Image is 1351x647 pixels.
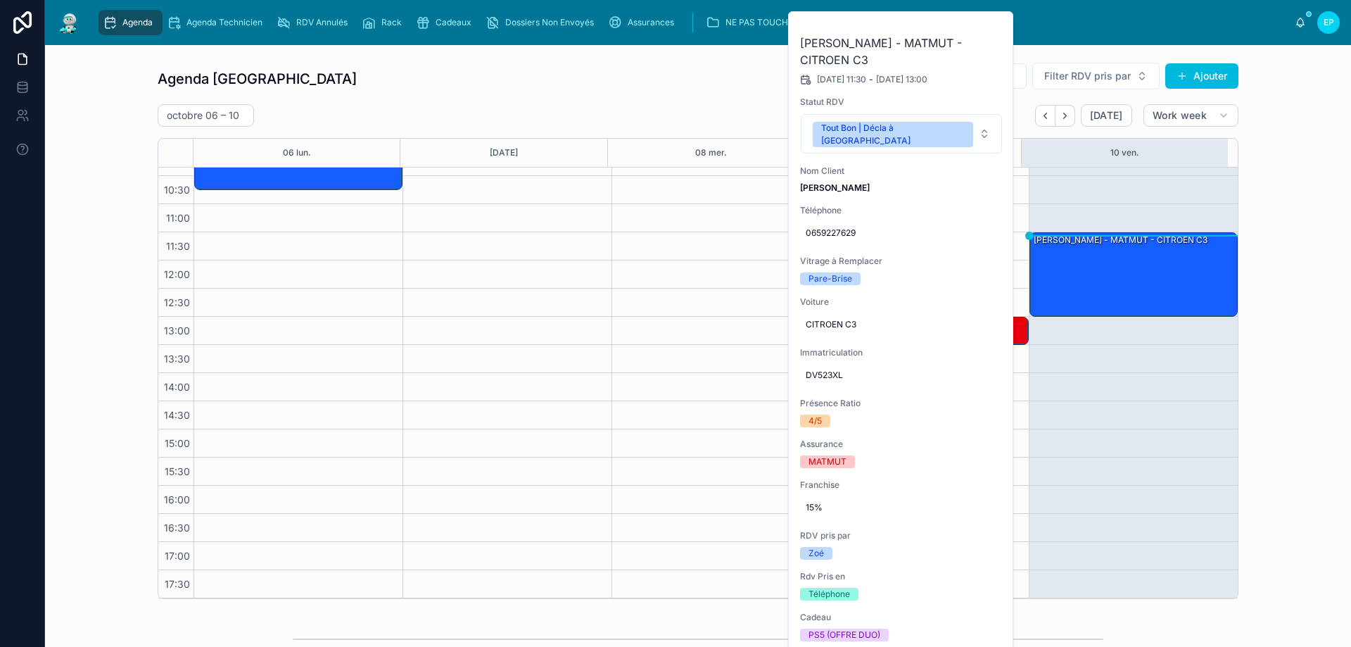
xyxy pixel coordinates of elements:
[1030,233,1237,316] div: [PERSON_NAME] - MATMUT - CITROEN C3
[1324,17,1334,28] span: EP
[800,34,1003,68] h2: [PERSON_NAME] - MATMUT - CITROEN C3
[725,17,799,28] span: NE PAS TOUCHER
[167,108,239,123] h2: octobre 06 – 10
[357,10,412,35] a: Rack
[869,74,873,85] span: -
[160,325,194,337] span: 13:00
[808,547,824,560] div: Zoé
[163,10,272,35] a: Agenda Technicien
[806,319,997,330] span: CITROEN C3
[283,139,311,167] button: 06 lun.
[1032,234,1209,246] div: [PERSON_NAME] - MATMUT - CITROEN C3
[800,296,1003,308] span: Voiture
[160,184,194,196] span: 10:30
[808,588,850,601] div: Téléphone
[186,17,262,28] span: Agenda Technicien
[1081,104,1132,127] button: [DATE]
[808,415,822,427] div: 4/5
[800,256,1003,267] span: Vitrage à Remplacer
[1110,139,1139,167] button: 10 ven.
[806,227,997,239] span: 0659227629
[1032,63,1160,89] button: Select Button
[163,240,194,252] span: 11:30
[505,17,594,28] span: Dossiers Non Envoyés
[1035,105,1055,127] button: Back
[800,398,1003,409] span: Présence Ratio
[163,212,194,224] span: 11:00
[412,10,481,35] a: Cadeaux
[806,502,997,513] span: 15%
[160,353,194,365] span: 13:30
[702,10,827,35] a: NE PAS TOUCHER
[800,165,1003,177] span: Nom Client
[1090,109,1123,122] span: [DATE]
[808,456,846,468] div: MATMUT
[158,69,357,89] h1: Agenda [GEOGRAPHIC_DATA]
[296,17,348,28] span: RDV Annulés
[161,437,194,449] span: 15:00
[161,550,194,562] span: 17:00
[1153,109,1207,122] span: Work week
[160,156,194,168] span: 10:00
[800,347,1003,358] span: Immatriculation
[604,10,684,35] a: Assurances
[1143,104,1238,127] button: Work week
[800,96,1003,108] span: Statut RDV
[56,11,82,34] img: App logo
[695,139,727,167] button: 08 mer.
[801,114,1002,153] button: Select Button
[800,205,1003,216] span: Téléphone
[808,272,852,285] div: Pare-Brise
[821,122,965,147] div: Tout Bon | Décla à [GEOGRAPHIC_DATA]
[628,17,674,28] span: Assurances
[808,629,880,641] div: PS5 (OFFRE DUO)
[800,571,1003,582] span: Rdv Pris en
[436,17,471,28] span: Cadeaux
[800,612,1003,623] span: Cadeau
[800,439,1003,450] span: Assurance
[1044,69,1131,83] span: Filter RDV pris par
[93,7,1295,38] div: scrollable content
[806,370,997,381] span: DV523XL
[272,10,357,35] a: RDV Annulés
[817,74,866,85] span: [DATE] 11:30
[160,409,194,421] span: 14:30
[876,74,927,85] span: [DATE] 13:00
[160,268,194,280] span: 12:00
[1165,63,1238,89] button: Ajouter
[161,578,194,590] span: 17:30
[800,182,870,193] strong: [PERSON_NAME]
[122,17,153,28] span: Agenda
[1055,105,1075,127] button: Next
[490,139,518,167] button: [DATE]
[161,465,194,477] span: 15:30
[381,17,402,28] span: Rack
[800,479,1003,491] span: Franchise
[160,494,194,505] span: 16:00
[160,522,194,534] span: 16:30
[99,10,163,35] a: Agenda
[481,10,604,35] a: Dossiers Non Envoyés
[800,530,1003,541] span: RDV pris par
[160,296,194,308] span: 12:30
[160,381,194,393] span: 14:00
